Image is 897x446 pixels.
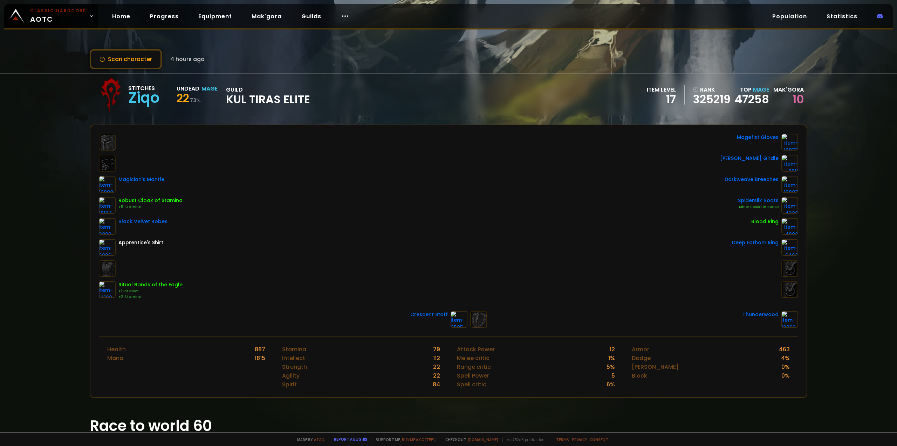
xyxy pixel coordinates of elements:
[30,8,86,25] span: AOTC
[90,415,807,437] h1: Race to world 60
[433,371,440,380] div: 22
[502,437,545,442] span: v. d752d5 - production
[735,91,769,107] a: 47258
[30,8,86,14] small: Classic Hardcore
[118,218,167,225] div: Black Velvet Robes
[193,9,238,24] a: Equipment
[410,311,448,318] div: Crescent Staff
[468,437,498,442] a: [DOMAIN_NAME]
[767,9,813,24] a: Population
[118,281,183,288] div: Ritual Bands of the Eagle
[90,49,162,69] button: Scan character
[781,197,798,214] img: item-4320
[737,134,779,141] div: Magefist Gloves
[118,294,183,300] div: +2 Stamina
[177,84,199,93] div: Undead
[773,85,804,94] div: Mak'gora
[190,97,201,104] small: 73 %
[590,437,608,442] a: Consent
[781,155,798,172] img: item-2911
[451,311,467,328] img: item-6505
[742,311,779,318] div: Thunderwood
[607,380,615,389] div: 6 %
[457,362,491,371] div: Range critic
[99,239,116,256] img: item-6096
[725,176,779,183] div: Darkweave Breeches
[107,345,126,354] div: Health
[693,94,731,105] a: 325219
[118,288,183,294] div: +1 Intellect
[144,9,184,24] a: Progress
[4,4,98,28] a: Classic HardcoreAOTC
[296,9,327,24] a: Guilds
[610,345,615,354] div: 12
[433,345,440,354] div: 79
[170,55,205,64] span: 4 hours ago
[738,197,779,204] div: Spidersilk Boots
[720,155,779,162] div: [PERSON_NAME] Girdle
[632,345,649,354] div: Armor
[371,437,437,442] span: Support me,
[99,281,116,298] img: item-14122
[647,85,676,94] div: item level
[693,85,731,94] div: rank
[226,94,310,105] span: Kul Tiras Elite
[821,9,863,24] a: Statistics
[781,239,798,256] img: item-6463
[107,354,123,362] div: Mana
[128,84,159,93] div: Stitches
[781,218,798,235] img: item-4998
[632,371,647,380] div: Block
[781,176,798,193] img: item-12987
[282,371,300,380] div: Agility
[607,362,615,371] div: 5 %
[632,354,651,362] div: Dodge
[773,94,804,105] div: 10
[118,176,164,183] div: Magician's Mantle
[177,90,189,106] span: 22
[781,354,790,362] div: 4 %
[314,437,324,442] a: a fan
[402,437,437,442] a: Buy me a coffee
[781,371,790,380] div: 0 %
[572,437,587,442] a: Privacy
[779,345,790,354] div: 463
[99,176,116,193] img: item-12998
[99,197,116,214] img: item-15124
[118,239,163,246] div: Apprentice's Shirt
[457,345,495,354] div: Attack Power
[457,354,489,362] div: Melee critic
[781,134,798,151] img: item-12977
[107,9,136,24] a: Home
[433,362,440,371] div: 22
[457,380,486,389] div: Spell critic
[128,93,159,103] div: Ziqo
[334,437,361,442] a: Report a bug
[732,239,779,246] div: Deep Fathom Ring
[781,362,790,371] div: 0 %
[608,354,615,362] div: 1 %
[282,354,305,362] div: Intellect
[246,9,287,24] a: Mak'gora
[735,85,769,94] div: Top
[118,197,183,204] div: Robust Cloak of Stamina
[611,371,615,380] div: 5
[99,218,116,235] img: item-2800
[282,345,306,354] div: Stamina
[282,362,307,371] div: Strength
[255,345,265,354] div: 887
[433,354,440,362] div: 112
[441,437,498,442] span: Checkout
[255,354,265,362] div: 1815
[118,204,183,210] div: +5 Stamina
[556,437,569,442] a: Terms
[781,311,798,328] img: item-13062
[632,362,679,371] div: [PERSON_NAME]
[433,380,440,389] div: 84
[751,218,779,225] div: Blood Ring
[647,94,676,105] div: 17
[226,85,310,105] div: guild
[457,371,489,380] div: Spell Power
[293,437,324,442] span: Made by
[738,204,779,210] div: Minor Speed Increase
